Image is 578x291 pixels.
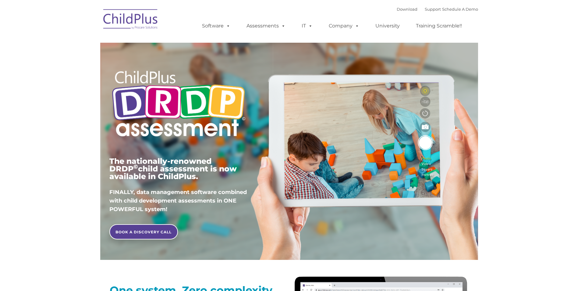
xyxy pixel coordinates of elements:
[109,63,248,147] img: Copyright - DRDP Logo Light
[109,189,247,213] span: FINALLY, data management software combined with child development assessments in ONE POWERFUL sys...
[296,20,319,32] a: IT
[240,20,292,32] a: Assessments
[109,156,237,181] span: The nationally-renowned DRDP child assessment is now available in ChildPlus.
[442,7,478,12] a: Schedule A Demo
[100,5,161,35] img: ChildPlus by Procare Solutions
[397,7,478,12] font: |
[425,7,441,12] a: Support
[369,20,406,32] a: University
[133,163,138,170] sup: ©
[397,7,417,12] a: Download
[109,224,178,239] a: BOOK A DISCOVERY CALL
[323,20,365,32] a: Company
[196,20,236,32] a: Software
[410,20,468,32] a: Training Scramble!!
